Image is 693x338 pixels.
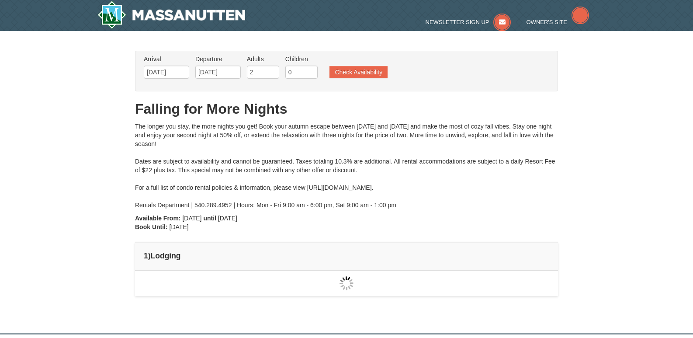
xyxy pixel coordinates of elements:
label: Adults [247,55,279,63]
span: [DATE] [218,215,237,222]
img: Massanutten Resort Logo [97,1,245,29]
button: Check Availability [329,66,388,78]
span: ) [148,251,151,260]
span: [DATE] [170,223,189,230]
a: Owner's Site [527,19,589,25]
h4: 1 Lodging [144,251,549,260]
span: Newsletter Sign Up [426,19,489,25]
a: Newsletter Sign Up [426,19,511,25]
label: Children [285,55,318,63]
label: Arrival [144,55,189,63]
strong: until [203,215,216,222]
span: [DATE] [182,215,201,222]
a: Massanutten Resort [97,1,245,29]
img: wait gif [340,276,353,290]
span: Owner's Site [527,19,568,25]
label: Departure [195,55,241,63]
div: The longer you stay, the more nights you get! Book your autumn escape between [DATE] and [DATE] a... [135,122,558,209]
strong: Book Until: [135,223,168,230]
strong: Available From: [135,215,181,222]
h1: Falling for More Nights [135,100,558,118]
